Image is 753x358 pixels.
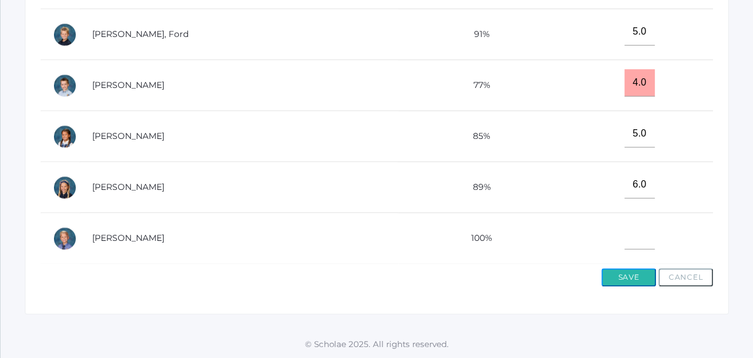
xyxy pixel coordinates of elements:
[658,268,713,286] button: Cancel
[53,73,77,98] div: Daniel Sandeman
[398,162,557,213] td: 89%
[398,111,557,162] td: 85%
[1,338,753,350] p: © Scholae 2025. All rights reserved.
[601,268,656,286] button: Save
[92,79,164,90] a: [PERSON_NAME]
[92,29,189,39] a: [PERSON_NAME], Ford
[398,60,557,111] td: 77%
[53,22,77,47] div: Ford McCollum
[53,226,77,251] div: Esa Zacharia
[53,175,77,200] div: Lucy Wilson
[53,124,77,149] div: Fern Teffeteller
[92,181,164,192] a: [PERSON_NAME]
[398,9,557,60] td: 91%
[92,130,164,141] a: [PERSON_NAME]
[398,213,557,264] td: 100%
[92,232,164,243] a: [PERSON_NAME]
